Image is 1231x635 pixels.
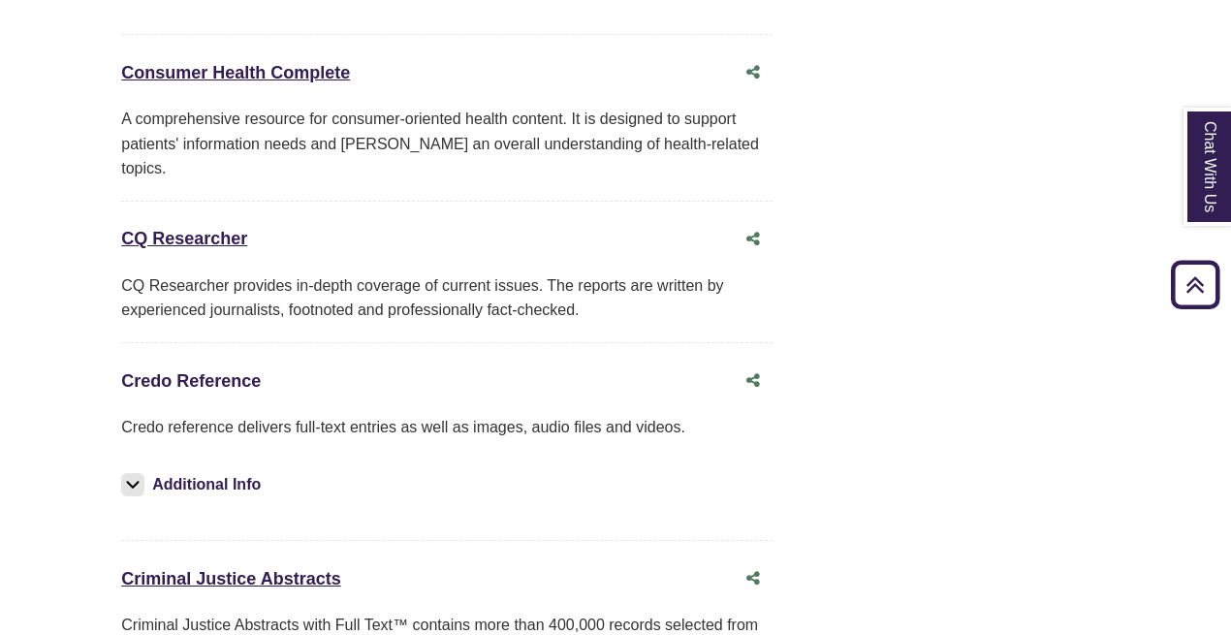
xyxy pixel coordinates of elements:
[121,107,773,181] div: A comprehensive resource for consumer-oriented health content. It is designed to support patients...
[734,54,773,91] button: Share this database
[121,229,247,248] a: CQ Researcher
[121,471,267,498] button: Additional Info
[1164,271,1226,298] a: Back to Top
[121,63,350,82] a: Consumer Health Complete
[121,371,261,391] a: Credo Reference
[734,560,773,597] button: Share this database
[734,221,773,258] button: Share this database
[121,415,773,440] p: Credo reference delivers full-text entries as well as images, audio files and videos.
[121,569,340,588] a: Criminal Justice Abstracts
[734,363,773,399] button: Share this database
[121,273,773,323] div: CQ Researcher provides in-depth coverage of current issues. The reports are written by experience...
